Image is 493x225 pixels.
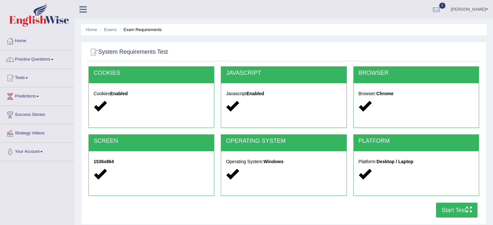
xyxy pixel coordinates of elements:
a: Exams [104,27,117,32]
h5: Cookies [94,91,209,96]
a: Your Account [0,143,74,159]
strong: 1536x864 [94,159,114,164]
a: Tests [0,69,74,85]
h5: Javascript [226,91,341,96]
h2: OPERATING SYSTEM [226,138,341,144]
strong: Desktop / Laptop [377,159,414,164]
h2: SCREEN [94,138,209,144]
a: Home [0,32,74,48]
button: Start Test [436,203,477,218]
a: Home [86,27,97,32]
a: Strategy Videos [0,124,74,141]
strong: Windows [264,159,283,164]
a: Success Stories [0,106,74,122]
h5: Browser: [358,91,474,96]
strong: Enabled [246,91,264,96]
a: Predictions [0,87,74,104]
a: Practice Questions [0,51,74,67]
li: Exam Requirements [118,27,162,33]
h5: Operating System: [226,159,341,164]
strong: Chrome [376,91,393,96]
h2: System Requirements Test [88,47,168,57]
h2: PLATFORM [358,138,474,144]
h2: BROWSER [358,70,474,76]
h2: JAVASCRIPT [226,70,341,76]
span: 0 [439,3,446,9]
h2: COOKIES [94,70,209,76]
h5: Platform: [358,159,474,164]
strong: Enabled [110,91,128,96]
